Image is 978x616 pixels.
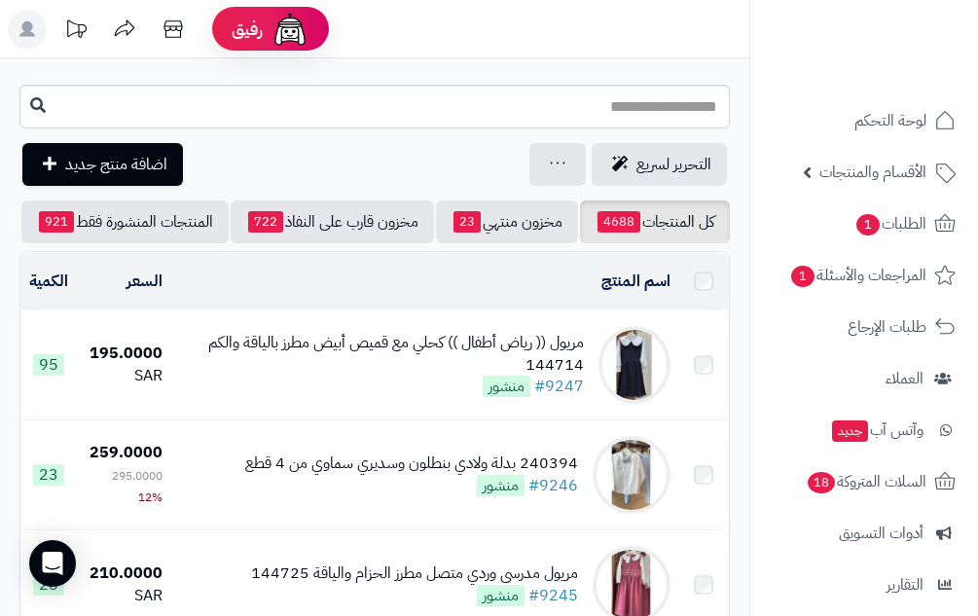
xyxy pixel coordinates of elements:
a: تحديثات المنصة [52,10,100,54]
span: العملاء [886,365,924,392]
span: 12% [138,489,163,506]
span: 23 [453,211,481,233]
a: الكمية [29,270,68,293]
span: 1 [790,265,815,288]
a: العملاء [762,355,966,402]
a: مخزون قارب على النفاذ722 [231,200,434,243]
span: المراجعات والأسئلة [789,262,926,289]
a: طلبات الإرجاع [762,304,966,350]
a: اضافة منتج جديد [22,143,183,186]
a: #9247 [534,375,584,398]
span: 95 [33,354,64,376]
span: الأقسام والمنتجات [819,159,926,186]
span: التقارير [887,571,924,598]
span: 921 [39,211,74,233]
a: مخزون منتهي23 [436,200,578,243]
a: #9246 [528,474,578,497]
a: التقارير [762,562,966,608]
a: أدوات التسويق [762,510,966,557]
img: logo-2.png [846,18,960,58]
div: مريول مدرسي وردي متصل مطرز الحزام والياقة 144725 [251,562,578,585]
a: السلات المتروكة18 [762,458,966,505]
img: 240394 بدلة ولادي بنطلون وسديري سماوي من 4 قطع [593,436,670,514]
span: 722 [248,211,283,233]
span: لوحة التحكم [854,107,926,134]
a: كل المنتجات4688 [580,200,730,243]
span: 4688 [598,211,640,233]
span: 1 [855,213,881,236]
span: 295.0000 [112,467,163,485]
a: #9245 [528,584,578,607]
span: منشور [483,376,530,397]
span: وآتس آب [830,417,924,444]
span: جديد [832,420,868,442]
a: اسم المنتج [601,270,670,293]
span: أدوات التسويق [839,520,924,547]
a: لوحة التحكم [762,97,966,144]
span: السلات المتروكة [806,468,926,495]
span: الطلبات [854,210,926,237]
a: المراجعات والأسئلة1 [762,252,966,299]
a: الطلبات1 [762,200,966,247]
div: SAR [85,585,163,607]
a: السعر [127,270,163,293]
img: ai-face.png [271,10,309,49]
span: رفيق [232,18,263,41]
span: 259.0000 [90,441,163,464]
div: 240394 بدلة ولادي بنطلون وسديري سماوي من 4 قطع [245,453,578,475]
div: مريول (( رياض أطفال )) كحلي مع قميص أبيض مطرز بالياقة والكم 144714 [178,332,584,377]
span: 18 [807,471,837,494]
img: مريول (( رياض أطفال )) كحلي مع قميص أبيض مطرز بالياقة والكم 144714 [598,326,670,404]
div: Open Intercom Messenger [29,540,76,587]
span: طلبات الإرجاع [848,313,926,341]
span: منشور [477,585,525,606]
span: منشور [477,475,525,496]
span: 23 [33,464,64,486]
a: المنتجات المنشورة فقط921 [21,200,229,243]
div: SAR [85,365,163,387]
span: 26 [33,574,64,596]
div: 195.0000 [85,343,163,365]
a: التحرير لسريع [592,143,727,186]
a: وآتس آبجديد [762,407,966,453]
div: 210.0000 [85,562,163,585]
span: اضافة منتج جديد [65,153,167,176]
span: التحرير لسريع [636,153,711,176]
